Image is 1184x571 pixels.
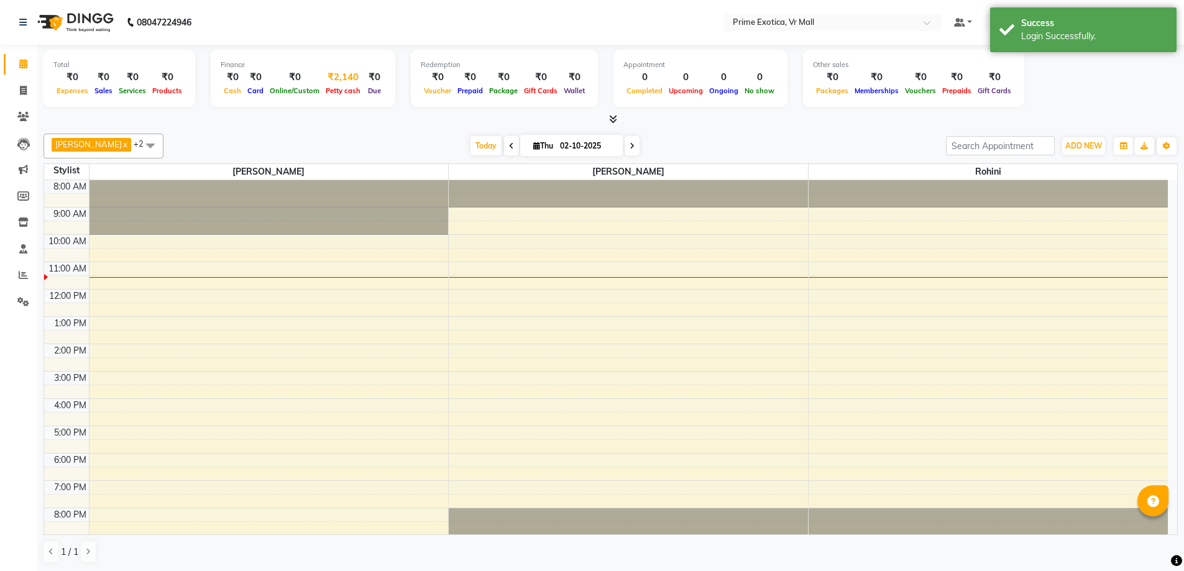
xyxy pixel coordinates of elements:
[530,141,556,150] span: Thu
[851,86,902,95] span: Memberships
[1021,17,1167,30] div: Success
[975,70,1014,85] div: ₹0
[91,86,116,95] span: Sales
[52,344,89,357] div: 2:00 PM
[46,235,89,248] div: 10:00 AM
[51,180,89,193] div: 8:00 AM
[47,290,89,303] div: 12:00 PM
[946,136,1055,155] input: Search Appointment
[149,86,185,95] span: Products
[741,86,778,95] span: No show
[221,60,385,70] div: Finance
[244,86,267,95] span: Card
[741,70,778,85] div: 0
[470,136,502,155] span: Today
[134,139,153,148] span: +2
[52,399,89,412] div: 4:00 PM
[53,70,91,85] div: ₹0
[902,86,939,95] span: Vouchers
[666,86,706,95] span: Upcoming
[813,70,851,85] div: ₹0
[454,70,486,85] div: ₹0
[975,86,1014,95] span: Gift Cards
[91,70,116,85] div: ₹0
[323,70,364,85] div: ₹2,140
[809,164,1168,180] span: Rohini
[244,70,267,85] div: ₹0
[116,70,149,85] div: ₹0
[421,86,454,95] span: Voucher
[454,86,486,95] span: Prepaid
[521,86,561,95] span: Gift Cards
[706,86,741,95] span: Ongoing
[221,86,244,95] span: Cash
[623,86,666,95] span: Completed
[267,70,323,85] div: ₹0
[939,70,975,85] div: ₹0
[813,86,851,95] span: Packages
[1062,137,1105,155] button: ADD NEW
[46,262,89,275] div: 11:00 AM
[851,70,902,85] div: ₹0
[55,139,122,149] span: [PERSON_NAME]
[52,317,89,330] div: 1:00 PM
[561,70,588,85] div: ₹0
[902,70,939,85] div: ₹0
[365,86,384,95] span: Due
[61,546,78,559] span: 1 / 1
[52,454,89,467] div: 6:00 PM
[122,139,127,149] a: x
[52,426,89,439] div: 5:00 PM
[666,70,706,85] div: 0
[364,70,385,85] div: ₹0
[421,70,454,85] div: ₹0
[556,137,618,155] input: 2025-10-02
[32,5,117,40] img: logo
[53,86,91,95] span: Expenses
[52,372,89,385] div: 3:00 PM
[149,70,185,85] div: ₹0
[939,86,975,95] span: Prepaids
[44,164,89,177] div: Stylist
[486,86,521,95] span: Package
[1065,141,1102,150] span: ADD NEW
[51,208,89,221] div: 9:00 AM
[449,164,808,180] span: [PERSON_NAME]
[521,70,561,85] div: ₹0
[267,86,323,95] span: Online/Custom
[421,60,588,70] div: Redemption
[623,70,666,85] div: 0
[323,86,364,95] span: Petty cash
[623,60,778,70] div: Appointment
[53,60,185,70] div: Total
[137,5,191,40] b: 08047224946
[1021,30,1167,43] div: Login Successfully.
[116,86,149,95] span: Services
[52,481,89,494] div: 7:00 PM
[52,508,89,521] div: 8:00 PM
[706,70,741,85] div: 0
[813,60,1014,70] div: Other sales
[561,86,588,95] span: Wallet
[89,164,449,180] span: [PERSON_NAME]
[486,70,521,85] div: ₹0
[221,70,244,85] div: ₹0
